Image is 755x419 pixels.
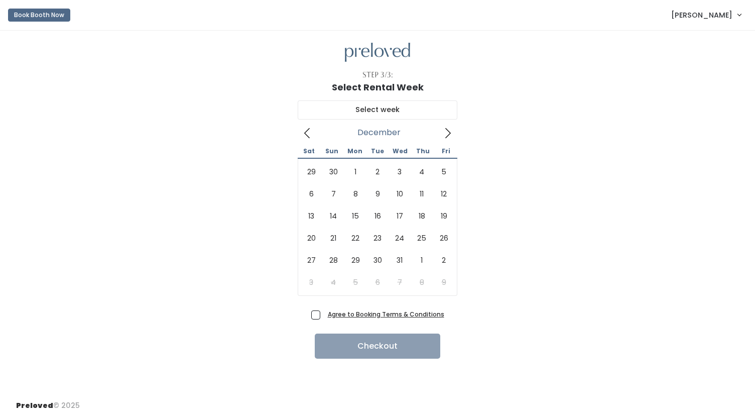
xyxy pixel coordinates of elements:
span: January 1, 2026 [411,249,433,271]
span: December 21, 2025 [322,227,344,249]
a: Book Booth Now [8,4,70,26]
span: December 12, 2025 [433,183,455,205]
span: December 23, 2025 [366,227,389,249]
span: December 11, 2025 [411,183,433,205]
div: © 2025 [16,392,80,411]
span: December 14, 2025 [322,205,344,227]
input: Select week [298,100,457,120]
span: December 27, 2025 [300,249,322,271]
span: December 3, 2025 [389,161,411,183]
span: December 4, 2025 [411,161,433,183]
span: December 8, 2025 [344,183,366,205]
span: December 10, 2025 [389,183,411,205]
button: Book Booth Now [8,9,70,22]
span: December 18, 2025 [411,205,433,227]
span: January 2, 2026 [433,249,455,271]
span: December 6, 2025 [300,183,322,205]
span: Sat [298,148,320,154]
span: December 24, 2025 [389,227,411,249]
img: preloved logo [345,43,410,62]
button: Checkout [315,334,440,359]
span: Thu [412,148,434,154]
span: [PERSON_NAME] [671,10,732,21]
span: Fri [435,148,457,154]
span: December 13, 2025 [300,205,322,227]
h1: Select Rental Week [332,82,424,92]
span: December 19, 2025 [433,205,455,227]
a: [PERSON_NAME] [661,4,751,26]
span: Mon [343,148,366,154]
span: December 2, 2025 [366,161,389,183]
span: December 26, 2025 [433,227,455,249]
div: Step 3/3: [362,70,393,80]
span: Wed [389,148,412,154]
span: December 1, 2025 [344,161,366,183]
span: Sun [320,148,343,154]
span: December 20, 2025 [300,227,322,249]
span: November 29, 2025 [300,161,322,183]
span: November 30, 2025 [322,161,344,183]
span: Preloved [16,400,53,410]
span: December 30, 2025 [366,249,389,271]
span: December 29, 2025 [344,249,366,271]
span: December 15, 2025 [344,205,366,227]
span: December 17, 2025 [389,205,411,227]
span: December 5, 2025 [433,161,455,183]
span: December [357,131,401,135]
span: December 16, 2025 [366,205,389,227]
span: December 25, 2025 [411,227,433,249]
a: Agree to Booking Terms & Conditions [328,310,444,319]
span: December 7, 2025 [322,183,344,205]
span: December 31, 2025 [389,249,411,271]
span: Tue [366,148,389,154]
span: December 22, 2025 [344,227,366,249]
span: December 28, 2025 [322,249,344,271]
span: December 9, 2025 [366,183,389,205]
